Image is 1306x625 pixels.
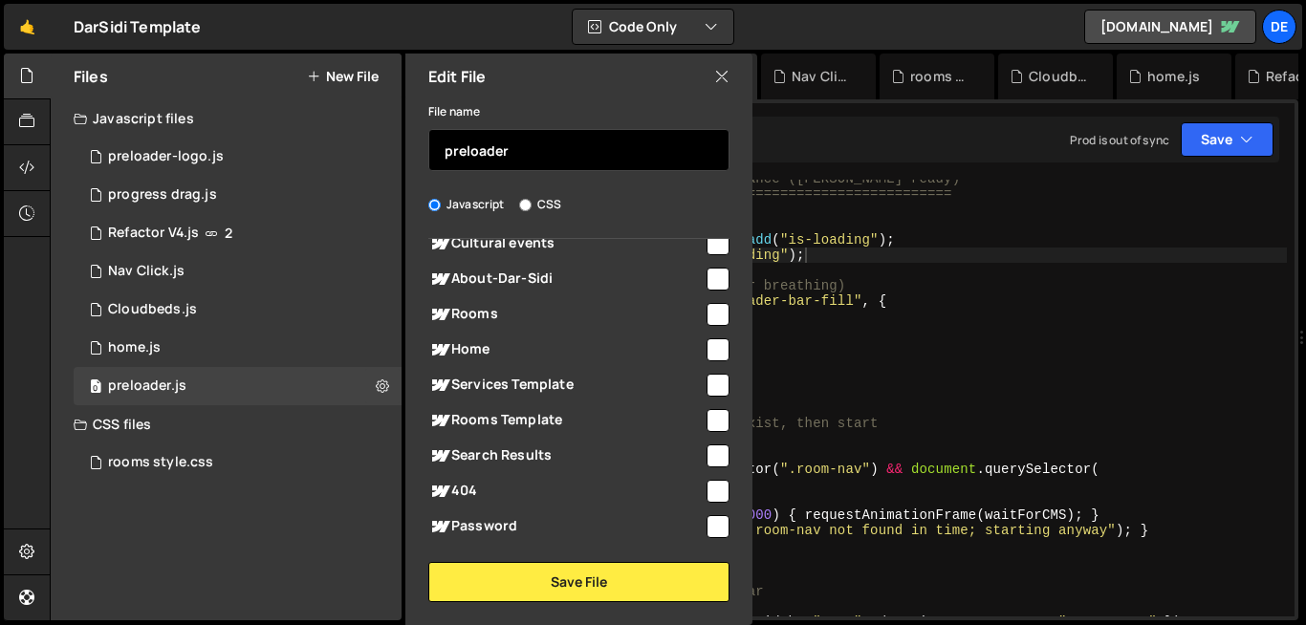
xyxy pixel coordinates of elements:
div: Javascript files [51,99,402,138]
a: De [1262,10,1296,44]
div: 15943/47638.js [74,291,402,329]
div: Cloudbeds.js [1029,67,1090,86]
div: 15943/48056.js [74,252,402,291]
div: Nav Click.js [108,263,185,280]
div: Prod is out of sync [1070,132,1169,148]
div: preloader.js [108,377,186,395]
span: 404 [428,480,704,503]
span: Rooms Template [428,409,704,432]
div: 15943/42886.js [74,329,402,367]
a: [DOMAIN_NAME] [1084,10,1256,44]
span: About-Dar-Sidi [428,268,704,291]
span: Search Results [428,444,704,467]
div: rooms style.css [108,454,213,471]
button: New File [307,69,379,84]
span: 2 [225,226,232,241]
div: 15943/48069.js [74,176,402,214]
a: 🤙 [4,4,51,50]
h2: Edit File [428,66,486,87]
span: Services Template [428,374,704,397]
div: 15943/48230.js [74,138,402,176]
label: File name [428,102,480,121]
div: home.js [1147,67,1200,86]
div: rooms style.css [910,67,971,86]
div: home.js [108,339,161,356]
h2: Files [74,66,108,87]
div: 15943/48068.js [74,367,402,405]
span: 0 [90,380,101,396]
div: 15943/47458.js [74,214,402,252]
div: CSS files [51,405,402,443]
button: Save File [428,562,729,602]
span: Password [428,515,704,538]
div: progress drag.js [108,186,217,204]
button: Code Only [573,10,733,44]
label: Javascript [428,195,505,214]
input: Name [428,129,729,171]
span: Cultural events [428,232,704,255]
label: CSS [519,195,561,214]
span: Home [428,338,704,361]
div: Nav Click.js [792,67,853,86]
span: Rooms [428,303,704,326]
div: Cloudbeds.js [108,301,197,318]
div: 15943/48032.css [74,443,402,482]
div: DarSidi Template [74,15,202,38]
div: preloader-logo.js [108,148,224,165]
div: Refactor V4.js [108,225,199,242]
input: CSS [519,199,532,211]
button: Save [1181,122,1273,157]
input: Javascript [428,199,441,211]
